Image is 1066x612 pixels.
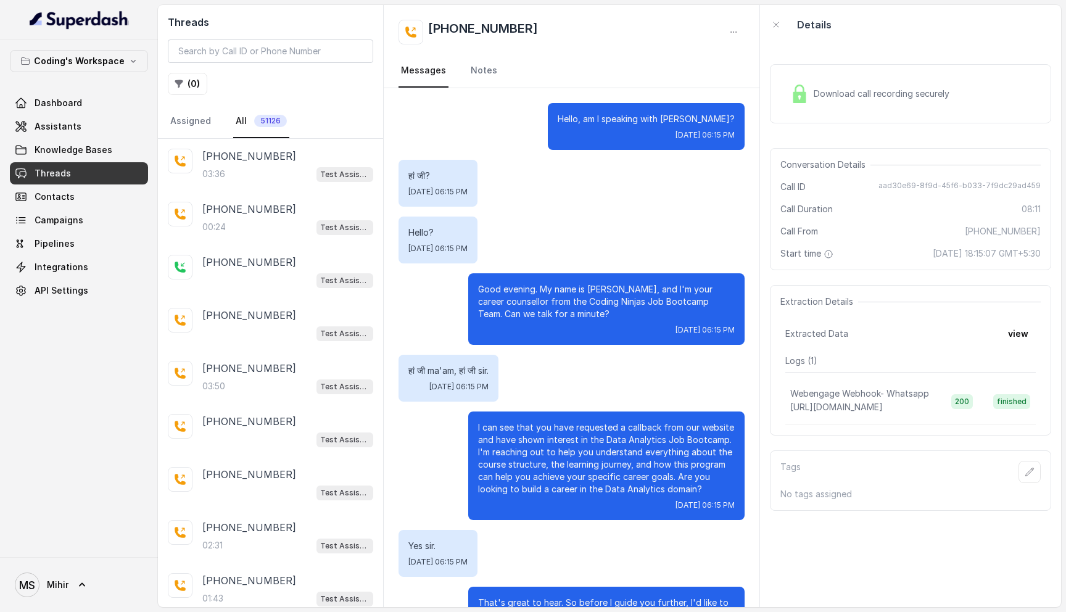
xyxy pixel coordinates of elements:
text: MS [19,579,35,592]
p: Test Assistant-3 [320,540,370,552]
p: Test Assistant-3 (Followup) [320,168,370,181]
span: Integrations [35,261,88,273]
p: Test Assistant-3 [320,381,370,393]
span: [URL][DOMAIN_NAME] [790,402,883,412]
p: [PHONE_NUMBER] [202,361,296,376]
img: Lock Icon [790,85,809,103]
a: Knowledge Bases [10,139,148,161]
p: Test Assistant-3 [320,487,370,499]
span: Campaigns [35,214,83,226]
p: [PHONE_NUMBER] [202,308,296,323]
span: [DATE] 06:15 PM [676,130,735,140]
span: Extracted Data [785,328,848,340]
span: Mihir [47,579,68,591]
nav: Tabs [399,54,745,88]
span: [DATE] 06:15 PM [676,500,735,510]
p: Test Assistant- 2 [320,593,370,605]
span: Dashboard [35,97,82,109]
a: All51126 [233,105,289,138]
span: Download call recording securely [814,88,954,100]
span: [DATE] 06:15 PM [408,557,468,567]
p: Details [797,17,832,32]
p: Yes sir. [408,540,468,552]
a: Pipelines [10,233,148,255]
span: Pipelines [35,238,75,250]
p: हां जी? [408,170,468,182]
span: Knowledge Bases [35,144,112,156]
nav: Tabs [168,105,373,138]
span: [DATE] 06:15 PM [408,244,468,254]
p: Test Assistant-3 [320,328,370,340]
span: Call ID [780,181,806,193]
p: Hello, am I speaking with [PERSON_NAME]? [558,113,735,125]
a: Dashboard [10,92,148,114]
button: view [1001,323,1036,345]
input: Search by Call ID or Phone Number [168,39,373,63]
p: Webengage Webhook- Whatsapp [790,387,929,400]
span: Conversation Details [780,159,870,171]
span: Threads [35,167,71,180]
p: No tags assigned [780,488,1041,500]
span: finished [993,394,1030,409]
p: [PHONE_NUMBER] [202,467,296,482]
p: Good evening. My name is [PERSON_NAME], and I'm your career counsellor from the Coding Ninjas Job... [478,283,735,320]
p: 02:31 [202,539,223,552]
button: (0) [168,73,207,95]
span: [DATE] 18:15:07 GMT+5:30 [933,247,1041,260]
p: [PHONE_NUMBER] [202,573,296,588]
a: Contacts [10,186,148,208]
button: Coding's Workspace [10,50,148,72]
a: Assigned [168,105,213,138]
span: aad30e69-8f9d-45f6-b033-7f9dc29ad459 [878,181,1041,193]
p: [PHONE_NUMBER] [202,414,296,429]
p: [PHONE_NUMBER] [202,202,296,217]
p: Test Assistant-3 [320,434,370,446]
a: API Settings [10,279,148,302]
p: [PHONE_NUMBER] [202,255,296,270]
span: 200 [951,394,973,409]
p: Hello? [408,226,468,239]
span: [DATE] 06:15 PM [429,382,489,392]
p: [PHONE_NUMBER] [202,520,296,535]
p: हां जी ma'am, हां जी sir. [408,365,489,377]
span: Extraction Details [780,296,858,308]
a: Assistants [10,115,148,138]
h2: [PHONE_NUMBER] [428,20,538,44]
span: Assistants [35,120,81,133]
a: Messages [399,54,448,88]
p: Tags [780,461,801,483]
a: Campaigns [10,209,148,231]
span: 08:11 [1022,203,1041,215]
span: Start time [780,247,836,260]
a: Integrations [10,256,148,278]
span: Call Duration [780,203,833,215]
span: Contacts [35,191,75,203]
a: Mihir [10,568,148,602]
span: 51126 [254,115,287,127]
p: Logs ( 1 ) [785,355,1036,367]
p: 00:24 [202,221,226,233]
span: [DATE] 06:15 PM [408,187,468,197]
a: Notes [468,54,500,88]
p: 01:43 [202,592,223,605]
p: Test Assistant-3 [320,221,370,234]
p: Coding's Workspace [34,54,125,68]
p: Test Assistant-3 [320,275,370,287]
span: API Settings [35,284,88,297]
a: Threads [10,162,148,184]
span: [PHONE_NUMBER] [965,225,1041,238]
span: Call From [780,225,818,238]
h2: Threads [168,15,373,30]
p: 03:36 [202,168,225,180]
p: I can see that you have requested a callback from our website and have shown interest in the Data... [478,421,735,495]
img: light.svg [30,10,129,30]
span: [DATE] 06:15 PM [676,325,735,335]
p: [PHONE_NUMBER] [202,149,296,163]
p: 03:50 [202,380,225,392]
